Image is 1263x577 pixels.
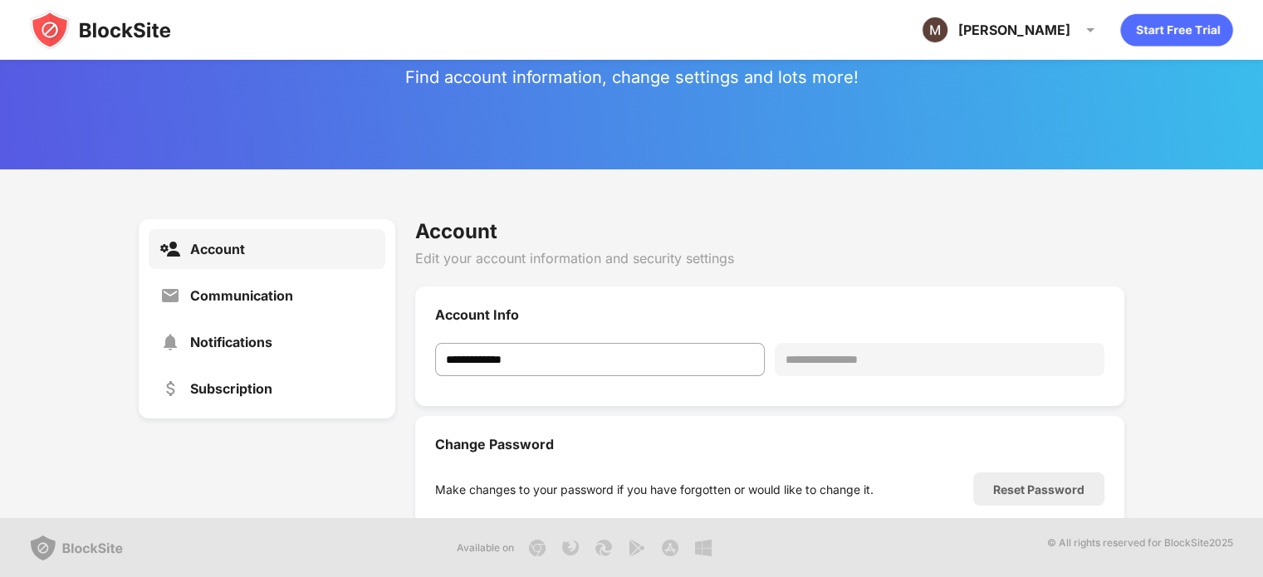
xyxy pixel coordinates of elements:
img: settings-notifications.svg [160,332,180,352]
div: Edit your account information and security settings [415,250,1124,266]
img: blocksite-logo-grey.svg [30,535,123,561]
div: Change Password [435,436,1104,452]
img: settings-account-active.svg [160,239,180,259]
div: Notifications [190,334,272,350]
a: Account [149,229,385,269]
div: Reset Password [993,482,1084,496]
img: settings-communication.svg [160,286,180,306]
img: ACg8ocLH0uOh7Gl64wbFIFoDAUV-CURuxoF9iArM9OJcuTYW2tpRAA=s96-c [922,17,948,43]
div: Make changes to your password if you have forgotten or would like to change it. [435,482,874,496]
div: Communication [190,287,293,304]
a: Communication [149,276,385,315]
img: settings-subscription.svg [160,379,180,399]
a: Subscription [149,369,385,408]
div: Available on [457,540,514,556]
div: Account [190,241,245,257]
div: animation [1120,13,1233,46]
div: © All rights reserved for BlockSite 2025 [1047,535,1233,561]
div: Account Info [435,306,1104,323]
div: Account [415,219,1124,243]
img: blocksite-icon-black.svg [30,10,171,50]
a: Notifications [149,322,385,362]
div: Subscription [190,380,272,397]
div: [PERSON_NAME] [958,22,1070,38]
div: Find account information, change settings and lots more! [405,67,859,87]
